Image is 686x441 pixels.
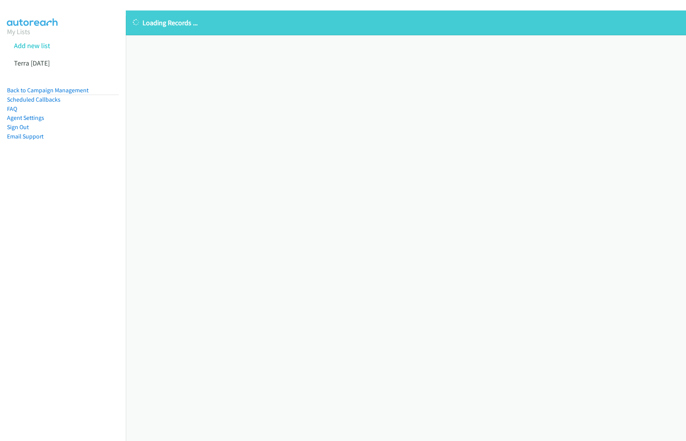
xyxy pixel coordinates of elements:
a: Scheduled Callbacks [7,96,61,103]
a: My Lists [7,27,30,36]
a: Back to Campaign Management [7,86,89,94]
a: Terra [DATE] [14,59,50,67]
a: Agent Settings [7,114,44,121]
a: Email Support [7,133,43,140]
a: Add new list [14,41,50,50]
a: FAQ [7,105,17,112]
a: Sign Out [7,123,29,131]
p: Loading Records ... [133,17,679,28]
